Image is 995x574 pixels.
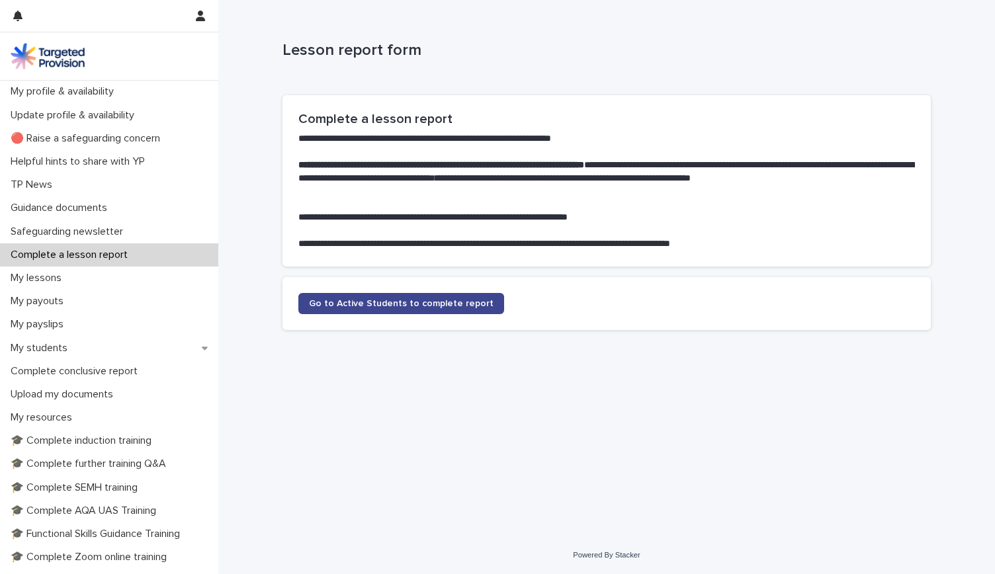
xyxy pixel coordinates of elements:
img: M5nRWzHhSzIhMunXDL62 [11,43,85,69]
p: My profile & availability [5,85,124,98]
a: Go to Active Students to complete report [298,293,504,314]
p: Complete a lesson report [5,249,138,261]
p: 🎓 Functional Skills Guidance Training [5,528,191,540]
p: 🎓 Complete induction training [5,434,162,447]
span: Go to Active Students to complete report [309,299,494,308]
p: 🎓 Complete SEMH training [5,481,148,494]
p: My resources [5,411,83,424]
p: Safeguarding newsletter [5,225,134,238]
a: Powered By Stacker [573,551,640,559]
p: Guidance documents [5,202,118,214]
p: 🎓 Complete AQA UAS Training [5,505,167,517]
p: My lessons [5,272,72,284]
p: Complete conclusive report [5,365,148,378]
p: My payouts [5,295,74,307]
p: TP News [5,179,63,191]
p: Upload my documents [5,388,124,401]
p: Lesson report form [282,41,926,60]
h2: Complete a lesson report [298,111,915,127]
p: Helpful hints to share with YP [5,155,155,168]
p: Update profile & availability [5,109,145,122]
p: 🎓 Complete further training Q&A [5,458,177,470]
p: 🎓 Complete Zoom online training [5,551,177,563]
p: 🔴 Raise a safeguarding concern [5,132,171,145]
p: My payslips [5,318,74,331]
p: My students [5,342,78,354]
